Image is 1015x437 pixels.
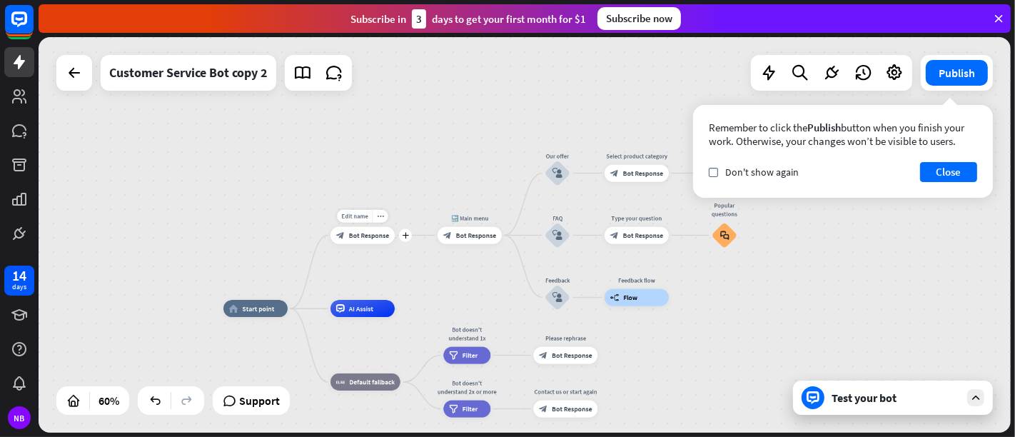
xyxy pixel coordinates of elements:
span: Bot Response [552,351,592,360]
div: Test your bot [832,391,960,405]
div: NB [8,406,31,429]
div: Type your question [598,214,675,223]
i: block_bot_response [336,231,345,240]
i: block_user_input [552,292,562,302]
div: Remember to click the button when you finish your work. Otherwise, your changes won’t be visible ... [709,121,977,148]
i: block_bot_response [610,169,619,177]
span: Don't show again [725,166,799,179]
i: block_bot_response [539,351,547,360]
i: home_2 [229,304,238,313]
i: block_faq [720,231,729,240]
span: Start point [242,304,274,313]
div: Subscribe in days to get your first month for $1 [350,9,586,29]
span: Support [239,389,280,412]
span: Filter [463,351,478,360]
div: Our offer [532,151,583,160]
span: Bot Response [623,231,663,240]
span: Bot Response [349,231,389,240]
div: 60% [94,389,123,412]
div: days [12,282,26,292]
button: Close [920,162,977,182]
i: filter [449,405,458,413]
div: 14 [12,269,26,282]
i: block_fallback [336,378,345,386]
i: builder_tree [610,293,620,302]
div: Bot doesn't understand 2x or more [437,379,497,396]
div: Subscribe now [597,7,681,30]
span: Bot Response [623,169,663,177]
button: Open LiveChat chat widget [11,6,54,49]
span: AI Assist [349,304,373,313]
a: 14 days [4,266,34,296]
i: block_user_input [552,230,562,240]
span: Publish [807,121,841,134]
i: block_bot_response [539,405,547,413]
i: filter [449,351,458,360]
span: Default fallback [349,378,395,386]
i: plus [403,232,409,238]
div: Select product category [598,151,675,160]
div: 3 [412,9,426,29]
span: Bot Response [552,405,592,413]
div: FAQ [532,214,583,223]
div: Customer Service Bot copy 2 [109,55,268,91]
i: more_horiz [377,213,384,219]
i: block_bot_response [610,231,619,240]
div: Feedback [532,276,583,285]
div: Bot doesn't understand 1x [437,326,497,343]
button: Publish [926,60,988,86]
div: Popular questions [705,201,744,218]
span: Filter [463,405,478,413]
i: block_bot_response [443,231,452,240]
span: Flow [623,293,637,302]
div: Please rephrase [527,334,604,343]
i: block_user_input [552,168,562,178]
span: Bot Response [456,231,496,240]
div: Feedback flow [598,276,675,285]
div: 🔙 Main menu [431,214,508,223]
span: Edit name [341,212,368,220]
div: Contact us or start again [527,388,604,396]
